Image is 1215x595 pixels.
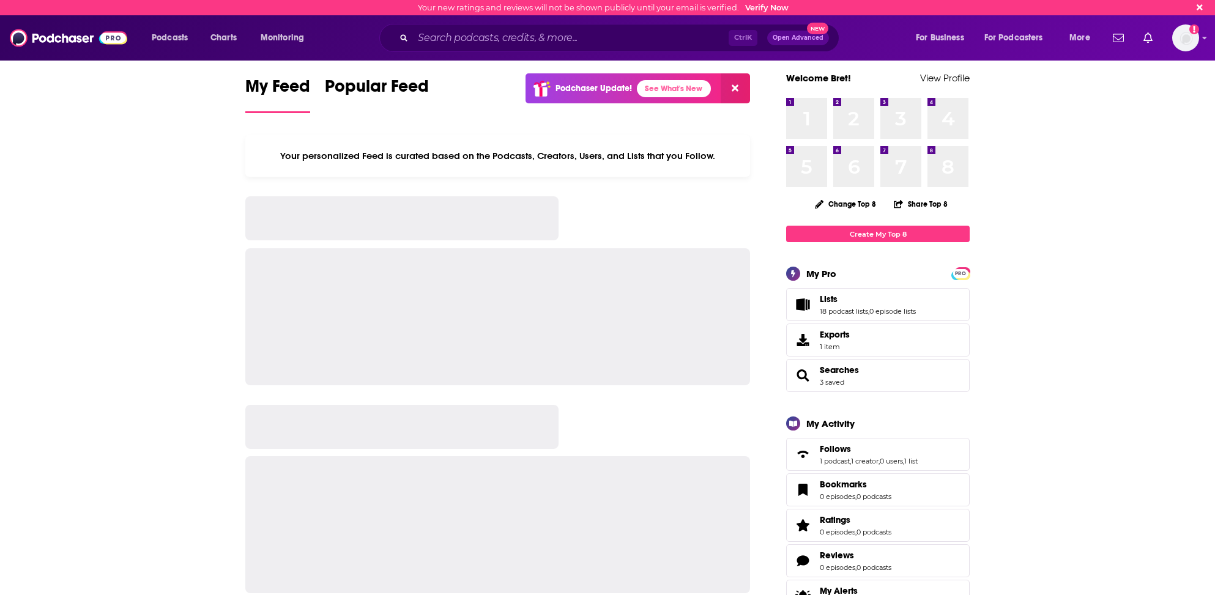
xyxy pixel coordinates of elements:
a: Ratings [820,514,891,525]
span: Searches [786,359,970,392]
a: 0 podcasts [856,492,891,501]
span: Exports [790,331,815,349]
span: Open Advanced [773,35,823,41]
a: Create My Top 8 [786,226,970,242]
a: Exports [786,323,970,357]
span: Ratings [786,509,970,542]
a: 0 podcasts [856,528,891,536]
a: 0 users [880,457,903,465]
span: Ratings [820,514,850,525]
a: 18 podcast lists [820,307,868,316]
span: Exports [820,329,850,340]
a: Searches [790,367,815,384]
span: Charts [210,29,237,46]
button: Change Top 8 [808,196,883,212]
a: Lists [820,294,916,305]
button: open menu [907,28,979,48]
span: , [855,492,856,501]
span: More [1069,29,1090,46]
span: 1 item [820,342,850,351]
a: Welcome Bret! [786,72,851,84]
a: 0 episodes [820,492,855,501]
span: For Podcasters [984,29,1043,46]
a: 3 saved [820,378,844,386]
span: Follows [786,438,970,471]
a: Ratings [790,517,815,534]
a: 0 episode lists [869,307,916,316]
button: open menu [1061,28,1105,48]
span: , [855,528,856,536]
span: New [807,23,829,34]
a: Follows [790,446,815,463]
a: PRO [953,268,968,278]
a: Popular Feed [325,76,429,113]
div: Your personalized Feed is curated based on the Podcasts, Creators, Users, and Lists that you Follow. [245,135,750,177]
span: Reviews [786,544,970,577]
a: Bookmarks [790,481,815,498]
button: open menu [976,28,1061,48]
div: My Pro [806,268,836,279]
span: , [903,457,904,465]
img: User Profile [1172,24,1199,51]
span: Ctrl K [729,30,757,46]
img: Podchaser - Follow, Share and Rate Podcasts [10,26,127,50]
span: Bookmarks [820,479,867,490]
span: , [855,563,856,572]
button: Open AdvancedNew [767,31,829,45]
span: , [868,307,869,316]
button: open menu [252,28,320,48]
span: Bookmarks [786,473,970,506]
a: 0 episodes [820,563,855,572]
span: Popular Feed [325,76,429,104]
a: Show notifications dropdown [1108,28,1129,48]
a: Charts [202,28,244,48]
a: Reviews [790,552,815,569]
button: Share Top 8 [893,192,948,216]
a: 1 creator [851,457,879,465]
a: Follows [820,443,918,454]
span: Reviews [820,550,854,561]
span: Podcasts [152,29,188,46]
div: Your new ratings and reviews will not be shown publicly until your email is verified. [418,3,789,12]
span: For Business [916,29,964,46]
a: My Feed [245,76,310,113]
p: Podchaser Update! [555,83,632,94]
button: open menu [143,28,204,48]
span: Follows [820,443,851,454]
svg: Email not verified [1189,24,1199,34]
input: Search podcasts, credits, & more... [413,28,729,48]
span: Logged in as BretAita [1172,24,1199,51]
a: 1 list [904,457,918,465]
div: My Activity [806,418,855,429]
button: Show profile menu [1172,24,1199,51]
div: Search podcasts, credits, & more... [391,24,851,52]
span: Lists [786,288,970,321]
span: Lists [820,294,838,305]
a: Verify Now [745,3,789,12]
a: View Profile [920,72,970,84]
a: Bookmarks [820,479,891,490]
span: My Feed [245,76,310,104]
a: Searches [820,364,859,375]
span: , [879,457,880,465]
a: 0 podcasts [856,563,891,572]
a: 0 episodes [820,528,855,536]
span: , [850,457,851,465]
a: 1 podcast [820,457,850,465]
a: Show notifications dropdown [1139,28,1157,48]
a: Lists [790,296,815,313]
a: Reviews [820,550,891,561]
span: Monitoring [261,29,304,46]
a: See What's New [637,80,711,97]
